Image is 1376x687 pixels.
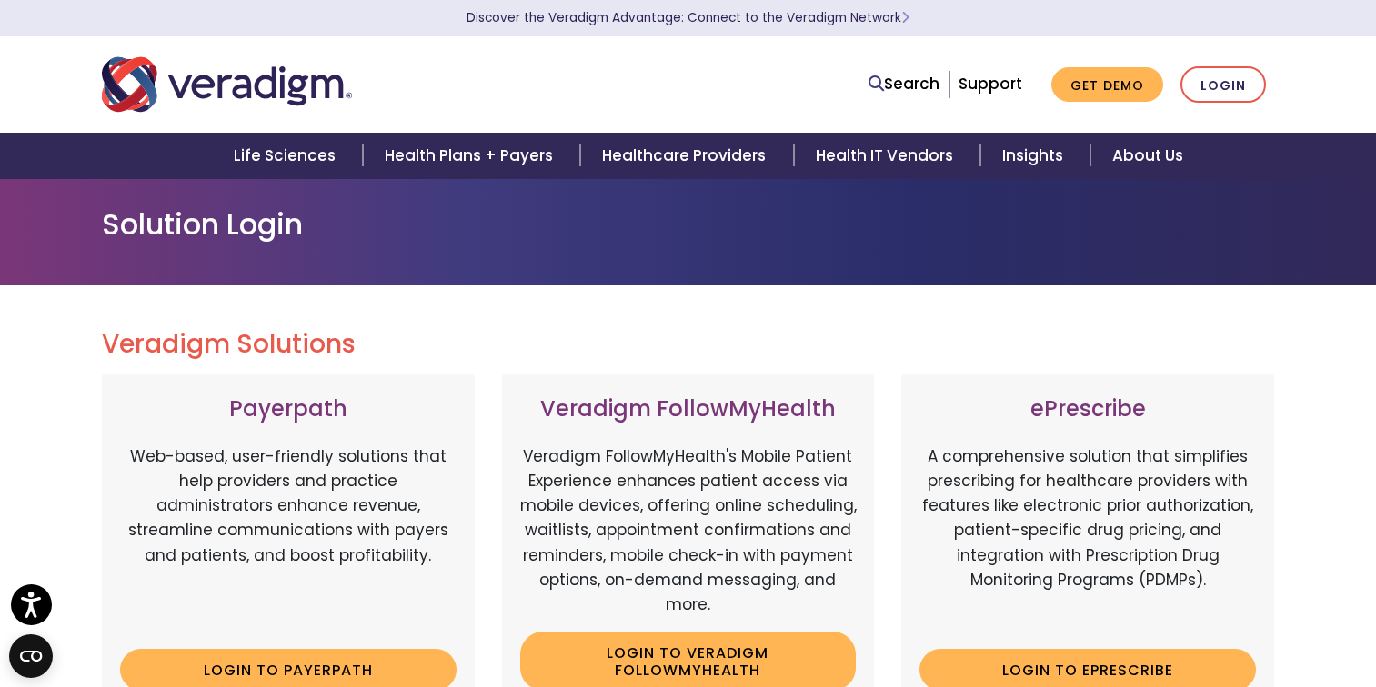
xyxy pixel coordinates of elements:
h2: Veradigm Solutions [102,329,1275,360]
a: Insights [980,133,1090,179]
p: Veradigm FollowMyHealth's Mobile Patient Experience enhances patient access via mobile devices, o... [520,444,857,617]
button: Open CMP widget [9,634,53,678]
h3: Payerpath [120,396,457,423]
iframe: Drift Chat Widget [1249,632,1354,665]
a: Get Demo [1051,67,1163,103]
a: About Us [1090,133,1205,179]
h3: Veradigm FollowMyHealth [520,396,857,423]
a: Life Sciences [212,133,363,179]
h1: Solution Login [102,207,1275,242]
a: Health Plans + Payers [363,133,580,179]
a: Health IT Vendors [794,133,980,179]
a: Discover the Veradigm Advantage: Connect to the Veradigm NetworkLearn More [467,9,909,26]
h3: ePrescribe [919,396,1256,423]
p: A comprehensive solution that simplifies prescribing for healthcare providers with features like ... [919,444,1256,635]
a: Support [959,73,1022,95]
a: Login [1180,66,1266,104]
img: Veradigm logo [102,55,352,114]
p: Web-based, user-friendly solutions that help providers and practice administrators enhance revenu... [120,444,457,635]
a: Healthcare Providers [580,133,793,179]
a: Search [869,72,939,96]
span: Learn More [901,9,909,26]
